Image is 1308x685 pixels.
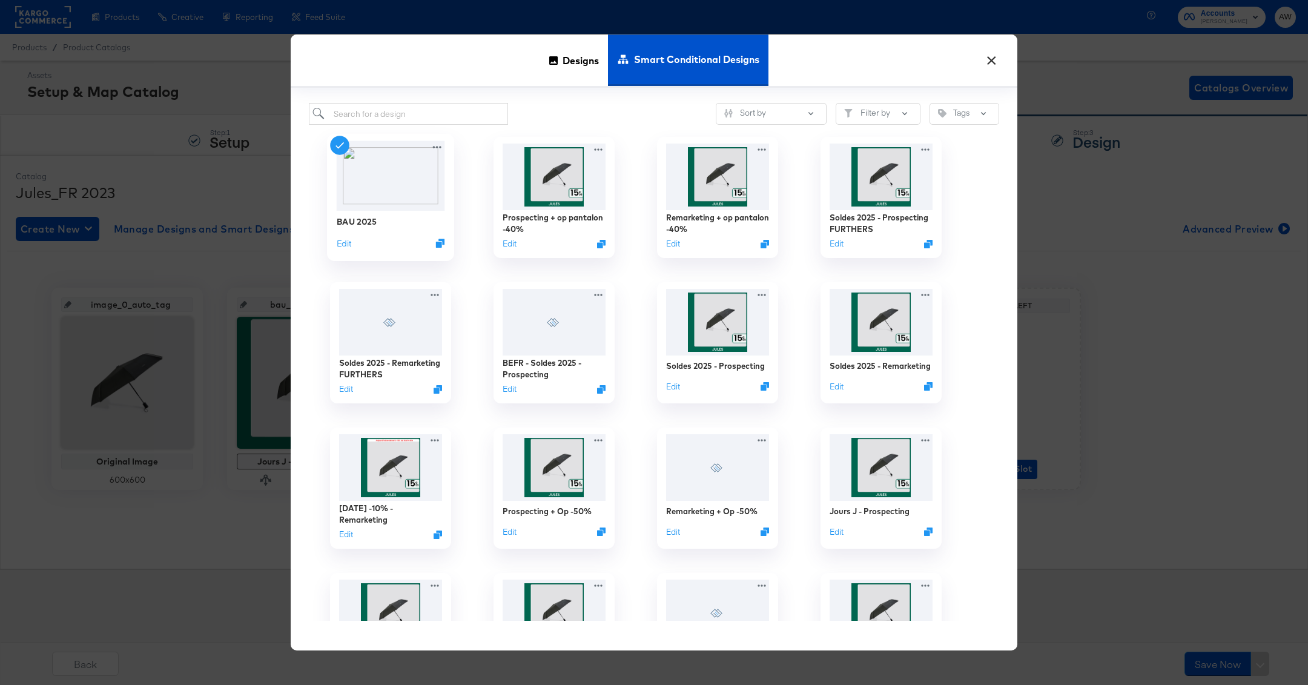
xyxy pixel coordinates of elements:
[503,506,592,517] div: Prospecting + Op -50%
[830,289,933,356] img: vFY27DTI6iFqK3SPkGwKhA.jpg
[666,360,765,372] div: Soldes 2025 - Prospecting
[924,240,933,248] svg: Duplicate
[563,33,599,87] span: Designs
[830,381,844,392] button: Edit
[830,360,931,372] div: Soldes 2025 - Remarketing
[830,238,844,250] button: Edit
[597,385,606,394] svg: Duplicate
[436,239,445,248] svg: Duplicate
[657,282,778,403] div: Soldes 2025 - ProspectingEditDuplicate
[434,385,442,394] svg: Duplicate
[836,103,920,125] button: FilterFilter by
[761,240,769,248] svg: Duplicate
[844,109,853,117] svg: Filter
[830,506,910,517] div: Jours J - Prospecting
[503,580,606,646] img: vFY27DTI6iFqK3SPkGwKhA.jpg
[339,357,442,380] div: Soldes 2025 - Remarketing FURTHERS
[830,434,933,501] img: vFY27DTI6iFqK3SPkGwKhA.jpg
[339,503,442,525] div: [DATE] -10% - Remarketing
[309,103,508,125] input: Search for a design
[666,381,680,392] button: Edit
[830,144,933,210] img: vFY27DTI6iFqK3SPkGwKhA.jpg
[339,383,353,395] button: Edit
[830,580,933,646] img: vFY27DTI6iFqK3SPkGwKhA.jpg
[924,382,933,391] svg: Duplicate
[821,137,942,258] div: Soldes 2025 - Prospecting FURTHERSEditDuplicate
[666,506,758,517] div: Remarketing + Op -50%
[494,428,615,549] div: Prospecting + Op -50%EditDuplicate
[503,383,517,395] button: Edit
[666,526,680,538] button: Edit
[339,580,442,646] img: vFY27DTI6iFqK3SPkGwKhA.jpg
[761,382,769,391] svg: Duplicate
[337,237,351,249] button: Edit
[330,282,451,403] div: Soldes 2025 - Remarketing FURTHERSEditDuplicate
[666,212,769,234] div: Remarketing + op pantalon -40%
[597,240,606,248] svg: Duplicate
[821,428,942,549] div: Jours J - ProspectingEditDuplicate
[339,529,353,540] button: Edit
[716,103,827,125] button: SlidersSort by
[980,47,1002,68] button: ×
[503,357,606,380] div: BEFR - Soldes 2025 - Prospecting
[503,144,606,210] img: vFY27DTI6iFqK3SPkGwKhA.jpg
[657,137,778,258] div: Remarketing + op pantalon -40%EditDuplicate
[503,526,517,538] button: Edit
[938,109,946,117] svg: Tag
[327,134,454,261] div: BAU 2025EditDuplicate
[830,212,933,234] div: Soldes 2025 - Prospecting FURTHERS
[339,434,442,501] img: 4m_PUw8Y9vHbR0pGnNtM4w.jpg
[830,526,844,538] button: Edit
[434,531,442,539] svg: Duplicate
[724,109,733,117] svg: Sliders
[494,137,615,258] div: Prospecting + op pantalon -40%EditDuplicate
[924,528,933,536] svg: Duplicate
[930,103,999,125] button: TagTags
[666,144,769,210] img: vFY27DTI6iFqK3SPkGwKhA.jpg
[666,289,769,356] img: vFY27DTI6iFqK3SPkGwKhA.jpg
[821,282,942,403] div: Soldes 2025 - RemarketingEditDuplicate
[330,428,451,549] div: [DATE] -10% - RemarketingEditDuplicate
[503,212,606,234] div: Prospecting + op pantalon -40%
[657,428,778,549] div: Remarketing + Op -50%EditDuplicate
[761,528,769,536] svg: Duplicate
[634,33,759,86] span: Smart Conditional Designs
[337,141,445,211] img: fl_layer_apply%2Cg_
[503,238,517,250] button: Edit
[337,216,377,227] div: BAU 2025
[666,238,680,250] button: Edit
[494,282,615,403] div: BEFR - Soldes 2025 - ProspectingEditDuplicate
[503,434,606,501] img: vFY27DTI6iFqK3SPkGwKhA.jpg
[597,528,606,536] svg: Duplicate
